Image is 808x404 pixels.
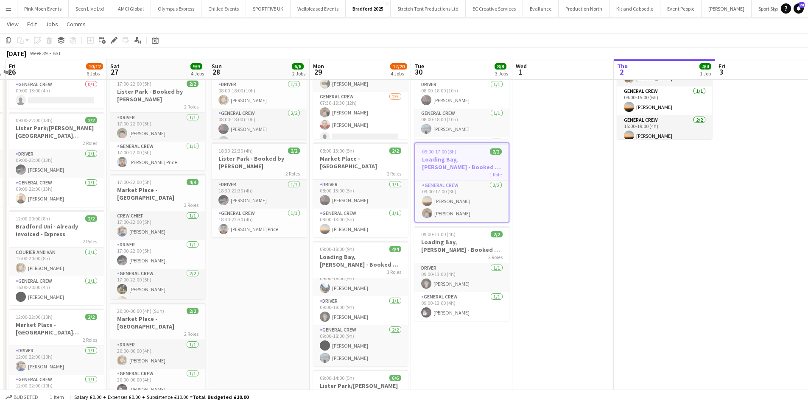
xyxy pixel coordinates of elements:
[466,0,523,17] button: EC Creative Services
[9,149,104,178] app-card-role: Driver1/109:00-22:00 (13h)[PERSON_NAME]
[794,3,804,14] a: 24
[110,113,205,142] app-card-role: Driver1/117:00-22:00 (5h)[PERSON_NAME]
[24,19,40,30] a: Edit
[110,174,205,299] app-job-card: 17:00-22:00 (5h)4/4Market Place - [GEOGRAPHIC_DATA]3 RolesCrew Chief1/117:00-22:00 (5h)[PERSON_NA...
[415,181,509,222] app-card-role: General Crew2/209:00-17:00 (8h)[PERSON_NAME][PERSON_NAME]
[187,81,199,87] span: 2/2
[414,226,509,321] div: 09:00-13:00 (4h)2/2Loading Bay, [PERSON_NAME] - Booked by [PERSON_NAME]2 RolesDriver1/109:00-13:0...
[422,148,456,155] span: 09:00-17:00 (8h)
[111,0,151,17] button: AMCI Global
[14,394,38,400] span: Budgeted
[110,186,205,201] h3: Market Place - [GEOGRAPHIC_DATA]
[110,75,205,170] div: 17:00-22:00 (5h)2/2Lister Park - Booked by [PERSON_NAME]2 RolesDriver1/117:00-22:00 (5h)[PERSON_N...
[346,0,391,17] button: Bradford 2025
[212,142,307,237] app-job-card: 18:30-22:30 (4h)2/2Lister Park - Booked by [PERSON_NAME]2 RolesDriver1/118:30-22:30 (4h)[PERSON_N...
[110,142,205,170] app-card-role: General Crew1/117:00-22:00 (5h)[PERSON_NAME] Price
[67,20,86,28] span: Comms
[752,0,795,17] button: Sport Signage
[313,241,408,366] app-job-card: 09:00-18:00 (9h)4/4Loading Bay, [PERSON_NAME] - Booked by [PERSON_NAME]3 RolesCrew Chief1/109:00-...
[17,0,69,17] button: Pink Moon Events
[191,70,204,77] div: 4 Jobs
[110,340,205,369] app-card-role: Driver1/120:00-00:00 (4h)[PERSON_NAME]
[86,63,103,70] span: 10/12
[491,231,503,237] span: 2/2
[414,142,509,223] app-job-card: 09:00-17:00 (8h)2/2Loading Bay, [PERSON_NAME] - Booked by [PERSON_NAME]1 RoleGeneral Crew2/209:00...
[110,211,205,240] app-card-role: Crew Chief1/117:00-22:00 (5h)[PERSON_NAME]
[53,50,61,56] div: BST
[313,62,324,70] span: Mon
[414,263,509,292] app-card-role: Driver1/109:00-13:00 (4h)[PERSON_NAME]
[719,62,725,70] span: Fri
[110,62,120,70] span: Sat
[187,179,199,185] span: 4/4
[85,215,97,222] span: 2/2
[16,117,53,123] span: 09:00-22:00 (13h)
[7,20,19,28] span: View
[616,67,628,77] span: 2
[313,253,408,268] h3: Loading Bay, [PERSON_NAME] - Booked by [PERSON_NAME]
[617,62,628,70] span: Thu
[320,148,354,154] span: 08:00-13:00 (5h)
[9,248,104,276] app-card-role: Courier and Van1/112:00-20:00 (8h)[PERSON_NAME]
[85,117,97,123] span: 2/2
[414,80,509,109] app-card-role: Driver1/108:00-18:00 (10h)[PERSON_NAME]
[291,0,346,17] button: Wellpleased Events
[190,63,202,70] span: 9/9
[212,109,307,150] app-card-role: General Crew2/208:00-18:00 (10h)[PERSON_NAME][PERSON_NAME]
[28,50,49,56] span: Week 39
[288,148,300,154] span: 2/2
[184,103,199,110] span: 2 Roles
[617,86,712,115] app-card-role: General Crew1/109:00-15:00 (6h)[PERSON_NAME]
[193,394,249,400] span: Total Budgeted £10.00
[313,325,408,366] app-card-role: General Crew2/209:00-18:00 (9h)[PERSON_NAME][PERSON_NAME]
[414,109,509,137] app-card-role: General Crew1/108:00-18:00 (10h)[PERSON_NAME]
[212,155,307,170] h3: Lister Park - Booked by [PERSON_NAME]
[117,179,151,185] span: 17:00-22:00 (5h)
[110,240,205,269] app-card-role: Driver1/117:00-22:00 (5h)[PERSON_NAME]
[109,67,120,77] span: 27
[212,180,307,209] app-card-role: Driver1/118:30-22:30 (4h)[PERSON_NAME]
[413,67,424,77] span: 30
[246,0,291,17] button: SPORTFIVE UK
[320,375,354,381] span: 09:00-14:00 (5h)
[9,375,104,404] app-card-role: General Crew1/112:00-22:00 (10h)[PERSON_NAME]
[312,67,324,77] span: 29
[184,331,199,337] span: 2 Roles
[523,0,559,17] button: Evallance
[9,346,104,375] app-card-role: Driver1/112:00-22:00 (10h)[PERSON_NAME]
[3,19,22,30] a: View
[488,254,503,260] span: 2 Roles
[495,63,506,70] span: 8/8
[45,20,58,28] span: Jobs
[516,62,527,70] span: Wed
[9,112,104,207] app-job-card: 09:00-22:00 (13h)2/2Lister Park/[PERSON_NAME][GEOGRAPHIC_DATA][PERSON_NAME]2 RolesDriver1/109:00-...
[212,209,307,237] app-card-role: General Crew1/118:30-22:30 (4h)[PERSON_NAME] Price
[490,148,502,155] span: 2/2
[390,63,407,70] span: 17/20
[9,80,104,109] app-card-role: General Crew0/109:00-13:00 (4h)
[16,215,50,222] span: 12:00-20:00 (8h)
[110,88,205,103] h3: Lister Park - Booked by [PERSON_NAME]
[389,148,401,154] span: 2/2
[660,0,702,17] button: Event People
[212,62,222,70] span: Sun
[27,20,37,28] span: Edit
[389,246,401,252] span: 4/4
[9,309,104,404] app-job-card: 12:00-22:00 (10h)2/2Market Place - [GEOGRAPHIC_DATA][PERSON_NAME] 5 hour CC2 RolesDriver1/112:00-...
[9,210,104,305] div: 12:00-20:00 (8h)2/2Bradford Uni - Already invoiced - Express2 RolesCourier and Van1/112:00-20:00 ...
[414,62,424,70] span: Tue
[313,142,408,237] app-job-card: 08:00-13:00 (5h)2/2Market Place - [GEOGRAPHIC_DATA]2 RolesDriver1/108:00-13:00 (5h)[PERSON_NAME]G...
[320,246,354,252] span: 09:00-18:00 (9h)
[489,171,502,178] span: 1 Role
[212,80,307,109] app-card-role: Driver1/108:00-18:00 (10h)[PERSON_NAME]
[47,394,67,400] span: 1 item
[151,0,201,17] button: Olympus Express
[285,170,300,177] span: 2 Roles
[9,124,104,139] h3: Lister Park/[PERSON_NAME][GEOGRAPHIC_DATA][PERSON_NAME]
[313,382,408,397] h3: Lister Park/[PERSON_NAME][GEOGRAPHIC_DATA][PERSON_NAME][GEOGRAPHIC_DATA] is CC
[7,49,26,58] div: [DATE]
[514,67,527,77] span: 1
